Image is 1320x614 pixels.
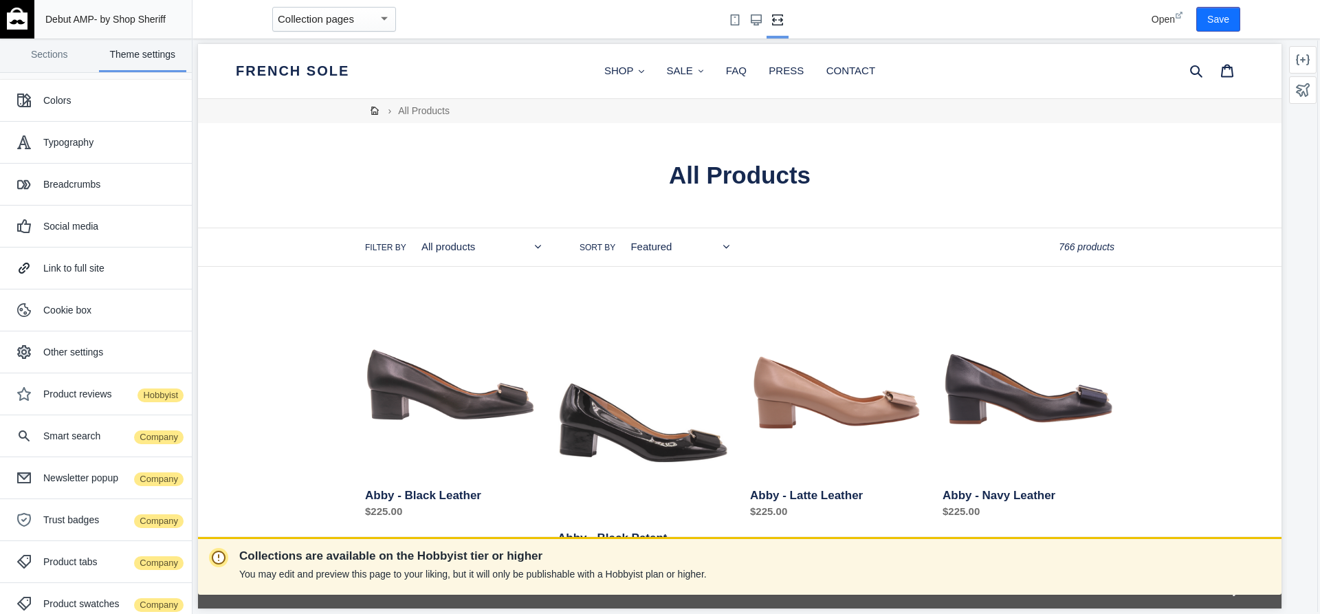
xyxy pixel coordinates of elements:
[133,555,185,571] span: Company
[521,17,555,37] a: FAQ
[239,548,707,564] p: Collections are available on the Hobbyist tier or higher
[133,597,185,613] span: Company
[43,94,181,107] div: Colors
[239,567,707,581] p: You may edit and preview this page to your liking, but it will only be publishable with a Hobbyis...
[133,429,185,446] span: Company
[861,197,916,208] span: 766 products
[188,55,196,79] span: ›
[43,471,181,485] div: Newsletter popup
[43,597,181,611] div: Product swatches
[382,197,417,210] label: Sort by
[5,39,93,72] a: Sections
[43,177,181,191] div: Breadcrumbs
[38,536,1028,554] span: Go to full site
[399,17,453,37] button: SHOP
[164,54,190,80] a: Home
[45,14,94,25] span: Debut AMP
[99,39,187,72] a: Theme settings
[43,513,181,527] div: Trust badges
[43,219,181,233] div: Social media
[471,118,613,144] span: All Products
[133,513,185,529] span: Company
[43,387,181,401] div: Product reviews
[43,555,181,569] div: Product tabs
[628,21,677,33] span: CONTACT
[7,8,27,30] img: main-logo_60x60_white.png
[1196,7,1240,32] button: Save
[43,429,181,443] div: Smart search
[43,303,181,317] div: Cookie box
[43,345,181,359] div: Other settings
[43,135,181,149] div: Typography
[43,261,181,275] div: Link to full site
[198,55,254,79] span: All Products
[468,21,494,33] span: SALE
[564,17,613,37] a: PRESS
[278,13,354,25] mat-select-trigger: Collection pages
[621,17,684,37] a: CONTACT
[136,387,185,404] span: Hobbyist
[406,21,436,33] span: SHOP
[528,21,549,33] span: FAQ
[571,21,606,33] span: PRESS
[167,197,208,210] label: Filter by
[94,14,166,25] span: - by Shop Sheriff
[38,19,290,35] a: French Sole
[1152,14,1175,25] span: Open
[461,17,512,37] button: SALE
[133,471,185,487] span: Company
